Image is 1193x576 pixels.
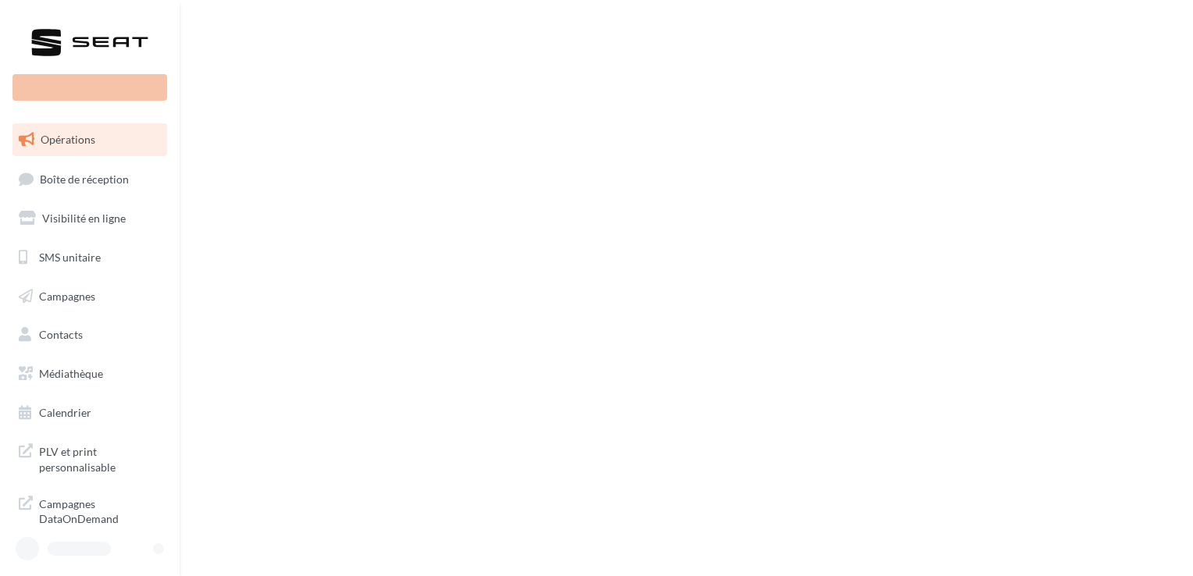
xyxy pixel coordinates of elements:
span: Calendrier [39,406,91,419]
span: SMS unitaire [39,251,101,264]
span: Campagnes [39,289,95,302]
span: Opérations [41,133,95,146]
span: PLV et print personnalisable [39,441,161,475]
a: Contacts [9,318,170,351]
a: Campagnes [9,280,170,313]
span: Visibilité en ligne [42,212,126,225]
a: Opérations [9,123,170,156]
a: Calendrier [9,396,170,429]
a: SMS unitaire [9,241,170,274]
a: Visibilité en ligne [9,202,170,235]
span: Médiathèque [39,367,103,380]
div: Nouvelle campagne [12,74,167,101]
span: Boîte de réception [40,172,129,185]
a: Boîte de réception [9,162,170,196]
a: PLV et print personnalisable [9,435,170,481]
span: Campagnes DataOnDemand [39,493,161,527]
span: Contacts [39,328,83,341]
a: Campagnes DataOnDemand [9,487,170,533]
a: Médiathèque [9,357,170,390]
